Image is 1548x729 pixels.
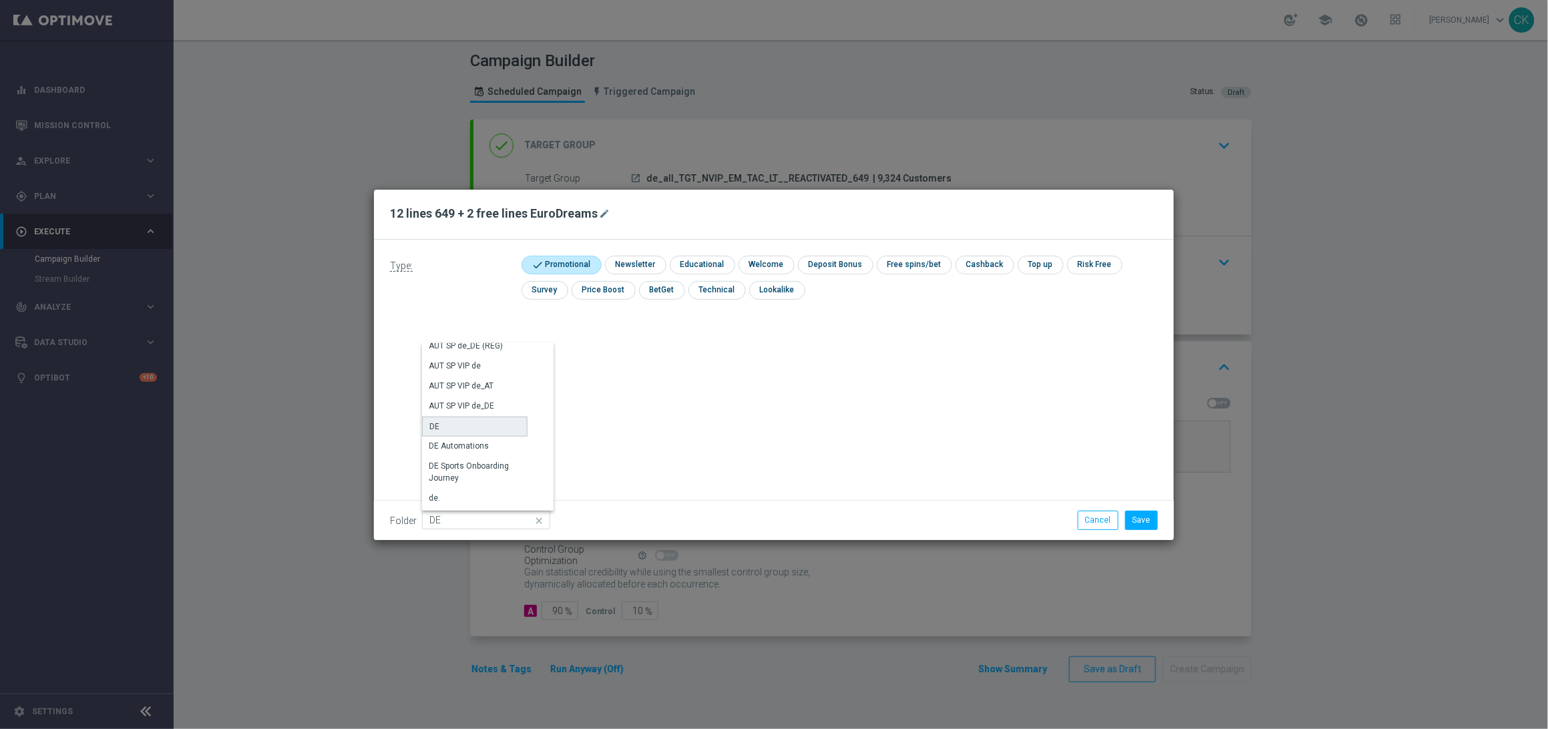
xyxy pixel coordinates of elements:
[429,492,440,504] div: de.
[422,457,528,489] div: Press SPACE to select this row.
[422,377,528,397] div: Press SPACE to select this row.
[390,260,413,272] span: Type:
[422,417,528,437] div: Press SPACE to select this row.
[1078,511,1119,529] button: Cancel
[422,356,528,377] div: Press SPACE to select this row.
[533,511,546,530] i: close
[429,340,503,352] div: AUT SP de_DE (REG)
[422,511,550,529] input: Quick find
[429,440,489,452] div: DE Automations
[429,421,439,433] div: DE
[429,460,521,484] div: DE Sports Onboarding Journey
[599,208,610,219] i: mode_edit
[422,437,528,457] div: Press SPACE to select this row.
[390,206,598,222] h2: 12 lines 649 + 2 free lines EuroDreams
[429,380,494,392] div: AUT SP VIP de_AT
[598,206,614,222] button: mode_edit
[422,336,528,356] div: Press SPACE to select this row.
[429,360,481,372] div: AUT SP VIP de
[1125,511,1158,529] button: Save
[422,397,528,417] div: Press SPACE to select this row.
[422,509,528,529] div: Press SPACE to select this row.
[429,400,494,412] div: AUT SP VIP de_DE
[422,489,528,509] div: Press SPACE to select this row.
[390,515,417,527] label: Folder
